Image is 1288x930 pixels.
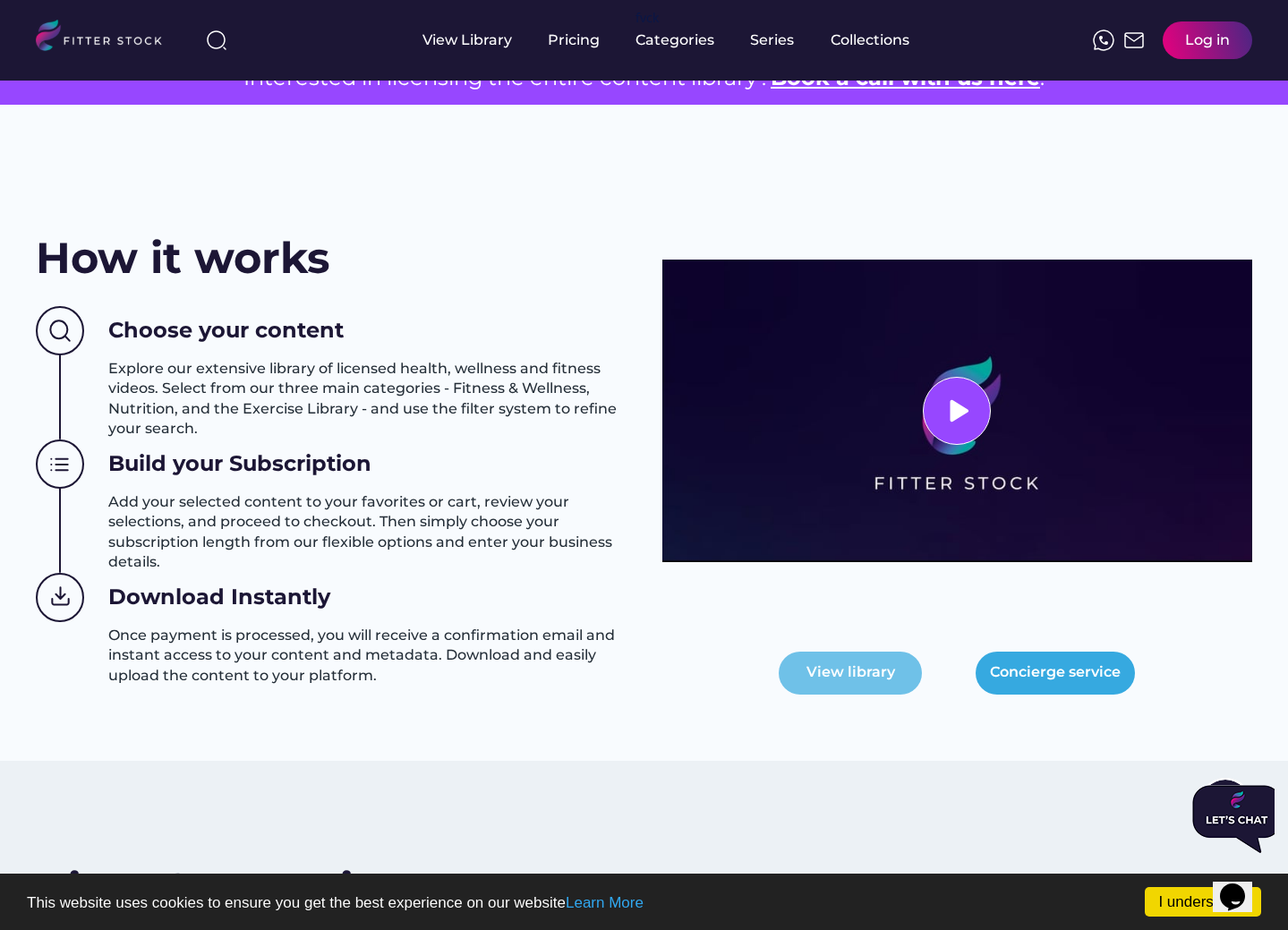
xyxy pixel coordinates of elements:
h3: Explore our extensive library of licensed health, wellness and fitness videos. Select from our th... [108,359,627,439]
p: This website uses cookies to ensure you get the best experience on our website [27,895,1261,910]
div: Pricing [548,30,600,50]
img: Frame%2051.svg [1123,30,1145,51]
div: Categories [635,30,714,50]
img: Group%201000002439.svg [36,573,84,623]
div: Collections [831,30,909,50]
div: Series [750,30,795,50]
button: View library [779,652,922,695]
a: Learn More [566,894,644,911]
iframe: chat widget [1213,858,1270,912]
img: LOGO.svg [36,20,177,56]
h3: Download Instantly [108,582,330,612]
div: Log in [1185,30,1230,50]
button: Concierge service [976,652,1135,695]
div: fvck [635,9,659,27]
img: Group%201000002437%20%282%29.svg [36,306,84,356]
img: meteor-icons_whatsapp%20%281%29.svg [1093,30,1114,51]
div: View Library [422,30,512,50]
h2: View Categories [36,859,402,919]
h2: How it works [36,228,329,288]
img: Chat attention grabber [7,7,97,75]
img: Group%201000002438.svg [36,439,84,490]
h3: Build your Subscription [108,448,371,479]
img: 3977569478e370cc298ad8aabb12f348.png [662,260,1253,562]
h3: Choose your content [108,315,344,346]
h3: Once payment is processed, you will receive a confirmation email and instant access to your conte... [108,626,627,686]
iframe: chat widget [1185,778,1275,860]
h3: Add your selected content to your favorites or cart, review your selections, and proceed to check... [108,492,627,573]
a: I understand! [1145,887,1261,917]
img: search-normal%203.svg [206,30,227,51]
